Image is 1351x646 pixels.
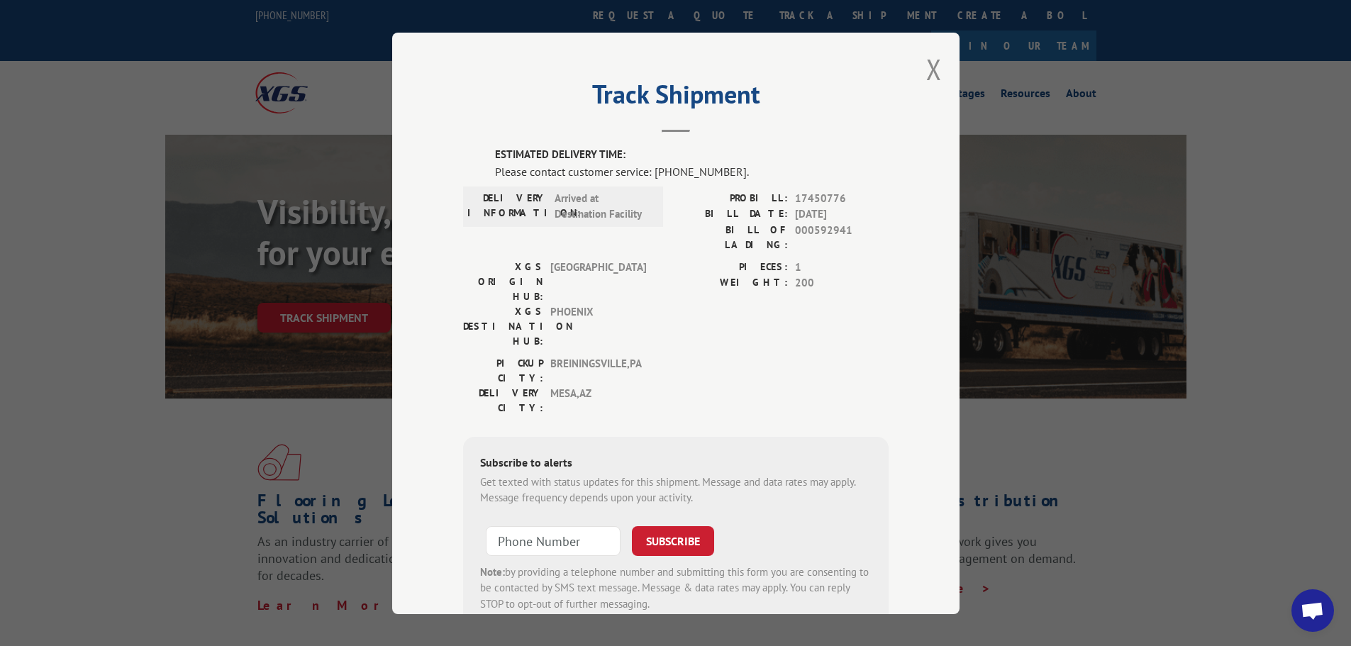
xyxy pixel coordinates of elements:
span: MESA , AZ [550,385,646,415]
span: 17450776 [795,190,889,206]
label: PIECES: [676,259,788,275]
span: PHOENIX [550,303,646,348]
label: PICKUP CITY: [463,355,543,385]
strong: Note: [480,564,505,578]
input: Phone Number [486,525,621,555]
span: 200 [795,275,889,291]
button: Close modal [926,50,942,88]
label: DELIVERY CITY: [463,385,543,415]
div: Open chat [1291,589,1334,632]
label: PROBILL: [676,190,788,206]
div: Get texted with status updates for this shipment. Message and data rates may apply. Message frequ... [480,474,872,506]
div: by providing a telephone number and submitting this form you are consenting to be contacted by SM... [480,564,872,612]
span: [DATE] [795,206,889,223]
button: SUBSCRIBE [632,525,714,555]
span: [GEOGRAPHIC_DATA] [550,259,646,303]
span: BREININGSVILLE , PA [550,355,646,385]
label: DELIVERY INFORMATION: [467,190,547,222]
div: Subscribe to alerts [480,453,872,474]
label: XGS ORIGIN HUB: [463,259,543,303]
span: 1 [795,259,889,275]
label: WEIGHT: [676,275,788,291]
label: ESTIMATED DELIVERY TIME: [495,147,889,163]
div: Please contact customer service: [PHONE_NUMBER]. [495,162,889,179]
h2: Track Shipment [463,84,889,111]
span: Arrived at Destination Facility [555,190,650,222]
label: BILL DATE: [676,206,788,223]
span: 000592941 [795,222,889,252]
label: XGS DESTINATION HUB: [463,303,543,348]
label: BILL OF LADING: [676,222,788,252]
